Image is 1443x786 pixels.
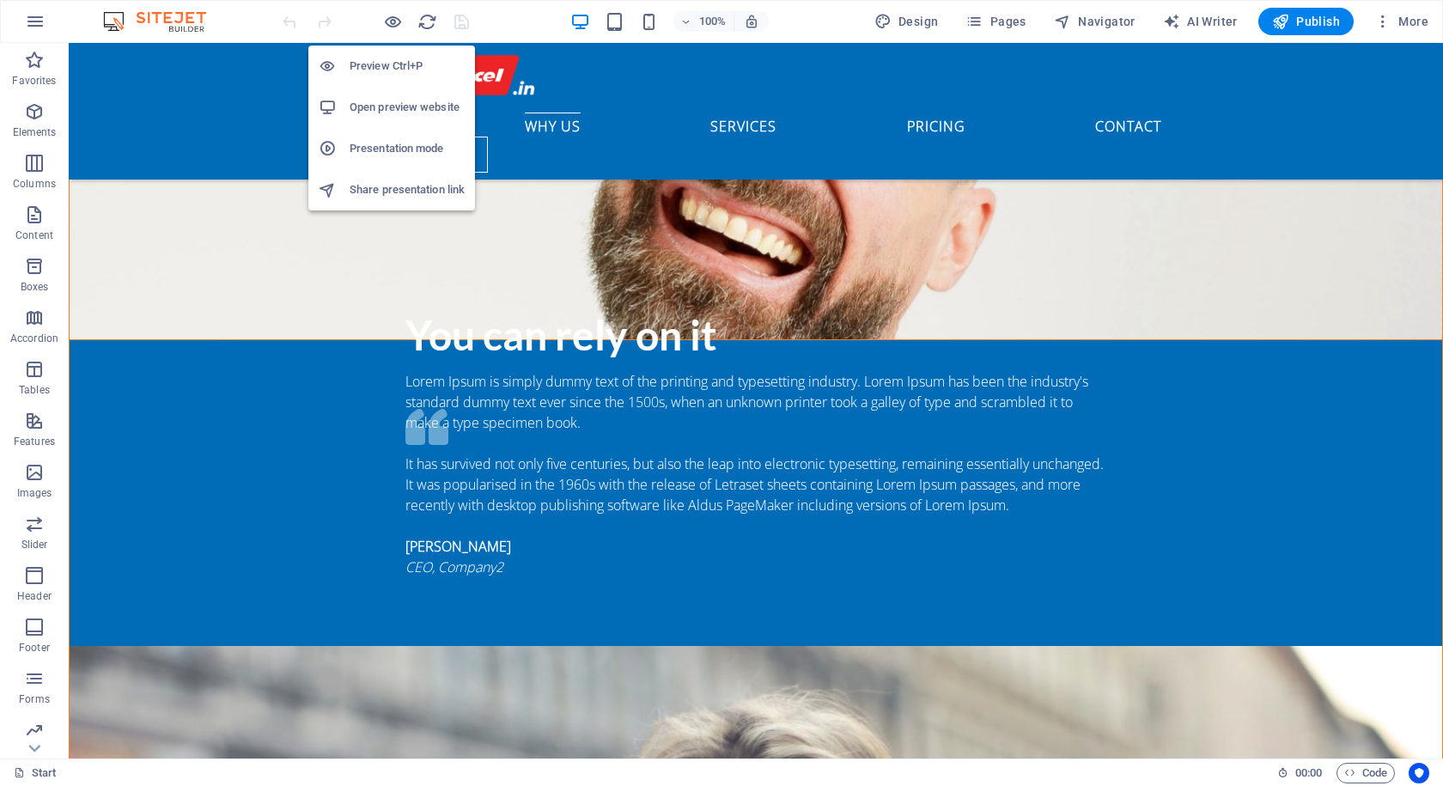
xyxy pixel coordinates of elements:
[99,11,228,32] img: Editor Logo
[13,177,56,191] p: Columns
[10,332,58,345] p: Accordion
[350,56,465,76] h6: Preview Ctrl+P
[12,74,56,88] p: Favorites
[19,641,50,655] p: Footer
[868,8,946,35] div: Design (Ctrl+Alt+Y)
[874,13,939,30] span: Design
[1054,13,1136,30] span: Navigator
[965,13,1026,30] span: Pages
[699,11,727,32] h6: 100%
[21,538,48,551] p: Slider
[1344,763,1387,783] span: Code
[673,11,734,32] button: 100%
[350,138,465,159] h6: Presentation mode
[21,280,49,294] p: Boxes
[1409,763,1429,783] button: Usercentrics
[417,12,437,32] i: Reload page
[1272,13,1340,30] span: Publish
[1277,763,1323,783] h6: Session time
[417,11,437,32] button: reload
[959,8,1032,35] button: Pages
[13,125,57,139] p: Elements
[1047,8,1142,35] button: Navigator
[1367,8,1435,35] button: More
[350,180,465,200] h6: Share presentation link
[15,228,53,242] p: Content
[1156,8,1245,35] button: AI Writer
[1374,13,1428,30] span: More
[1307,766,1310,779] span: :
[19,692,50,706] p: Forms
[744,14,759,29] i: On resize automatically adjust zoom level to fit chosen device.
[17,486,52,500] p: Images
[350,97,465,118] h6: Open preview website
[868,8,946,35] button: Design
[14,435,55,448] p: Features
[14,763,57,783] a: Click to cancel selection. Double-click to open Pages
[19,383,50,397] p: Tables
[17,589,52,603] p: Header
[1336,763,1395,783] button: Code
[1163,13,1238,30] span: AI Writer
[1258,8,1354,35] button: Publish
[1295,763,1322,783] span: 00 00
